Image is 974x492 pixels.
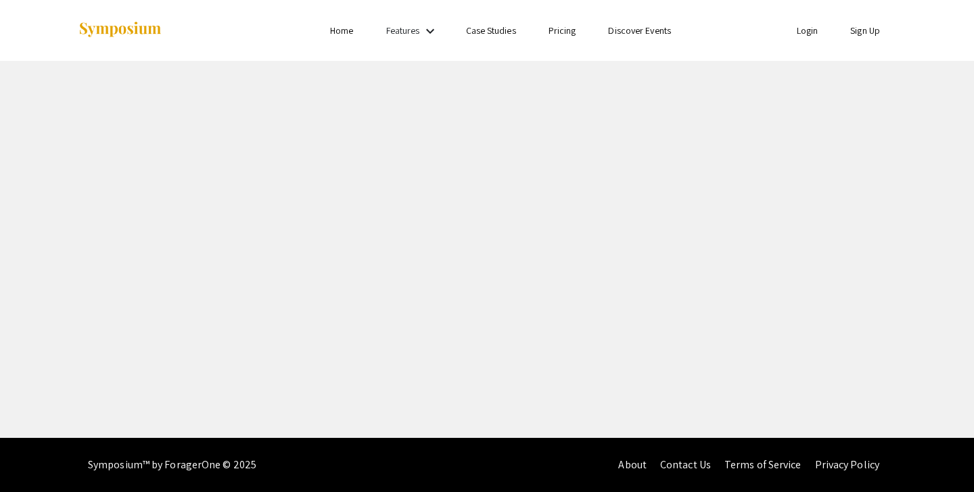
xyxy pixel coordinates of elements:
a: Privacy Policy [815,457,879,472]
div: Symposium™ by ForagerOne © 2025 [88,438,256,492]
a: Contact Us [660,457,711,472]
a: Sign Up [850,24,880,37]
a: Login [797,24,818,37]
a: Terms of Service [724,457,802,472]
img: Symposium by ForagerOne [78,21,162,39]
a: Home [330,24,353,37]
a: Features [386,24,420,37]
a: Case Studies [466,24,516,37]
a: About [618,457,647,472]
a: Discover Events [608,24,671,37]
mat-icon: Expand Features list [422,23,438,39]
a: Pricing [549,24,576,37]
